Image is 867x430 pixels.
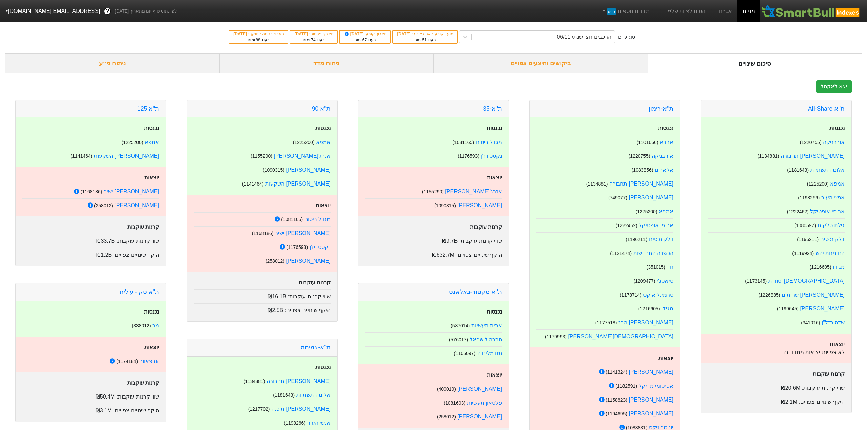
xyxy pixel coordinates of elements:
[242,181,264,187] small: ( 1141464 )
[800,306,845,311] a: [PERSON_NAME]
[798,195,820,200] small: ( 1198266 )
[457,414,502,420] a: [PERSON_NAME]
[286,244,308,250] small: ( 1176593 )
[96,252,112,258] span: ₪1.2B
[476,139,502,145] a: מגדל ביטוח
[657,278,673,284] a: טיאסג'י
[396,31,453,37] div: מועד קובע לאחוז ציבור :
[470,337,502,342] a: חברה לישראל
[310,244,331,250] a: נקסט ויז'ן
[22,248,159,259] div: היקף שינויים צפויים :
[452,139,474,145] small: ( 1081165 )
[458,153,479,159] small: ( 1176593 )
[616,223,637,228] small: ( 1222462 )
[470,224,502,230] strong: קרנות עוקבות
[434,203,456,208] small: ( 1090315 )
[477,350,502,356] a: נטו מלינדה
[144,344,159,350] strong: יוצאות
[820,236,845,242] a: דלק נכסים
[608,195,627,200] small: ( 749077 )
[315,364,331,370] strong: נכנסות
[304,216,331,222] a: מגדל ביטוח
[609,181,673,187] a: [PERSON_NAME] תחבורה
[787,209,809,214] small: ( 1222462 )
[449,288,502,295] a: ת''א סקטור-באלאנס
[265,181,331,187] a: [PERSON_NAME] השקעות
[422,38,427,42] span: 51
[422,189,444,194] small: ( 1155290 )
[152,323,159,328] a: מר
[284,420,305,426] small: ( 1198266 )
[667,264,673,270] a: חד
[787,167,809,173] small: ( 1181643 )
[106,7,109,16] span: ?
[274,153,331,159] a: אנרג'[PERSON_NAME]
[639,222,673,228] a: אר פי אופטיקל
[830,341,845,347] strong: יוצאות
[471,323,502,328] a: ארית תעשיות
[451,323,470,328] small: ( 587014 )
[801,320,820,325] small: ( 341016 )
[797,237,819,242] small: ( 1196211 )
[248,406,270,412] small: ( 1217702 )
[344,31,365,36] span: [DATE]
[307,420,331,426] a: אנשי העיר
[781,385,800,391] span: ₪20.6M
[251,153,272,159] small: ( 1155290 )
[301,344,331,351] a: ת''א-צמיחה
[638,306,660,311] small: ( 1216605 )
[457,386,502,392] a: [PERSON_NAME]
[810,209,845,214] a: אר פי אופטיקל
[481,153,502,159] a: נקסט ויז'ן
[629,411,673,416] a: [PERSON_NAME]
[659,209,673,214] a: אמפא
[444,400,465,406] small: ( 1081603 )
[122,139,143,145] small: ( 1225200 )
[140,358,159,364] a: זוז פאוור
[22,390,159,401] div: שווי קרנות עוקבות :
[311,38,315,42] span: 74
[615,383,637,389] small: ( 1182591 )
[487,309,502,315] strong: נכנסות
[626,237,647,242] small: ( 1196211 )
[634,278,655,284] small: ( 1209477 )
[632,167,653,173] small: ( 1083856 )
[266,258,284,264] small: ( 258012 )
[639,383,673,389] a: אפיטומי מדיקל
[275,230,331,236] a: [PERSON_NAME] ישיר
[487,175,502,180] strong: יוצאות
[144,175,159,180] strong: יוצאות
[281,217,303,222] small: ( 1081165 )
[273,392,295,398] small: ( 1181643 )
[71,153,92,159] small: ( 1141464 )
[244,379,265,384] small: ( 1134881 )
[432,252,454,258] span: ₪632.7M
[294,37,334,43] div: בעוד ימים
[557,33,611,41] div: הרכבים חצי שנתי 06/11
[822,320,845,325] a: שדה נדל"ן
[365,234,502,245] div: שווי קרנות עוקבות :
[649,236,673,242] a: דלק נכסים
[445,189,502,194] a: אנרג'[PERSON_NAME]
[219,53,434,73] div: ניתוח מדד
[610,251,632,256] small: ( 1121474 )
[595,320,617,325] small: ( 1177518 )
[781,399,798,405] span: ₪2.1M
[137,105,159,112] a: ת''א 125
[396,37,453,43] div: בעוד ימים
[442,238,458,244] span: ₪9.7B
[637,139,658,145] small: ( 1101666 )
[568,334,673,339] a: [DEMOGRAPHIC_DATA][PERSON_NAME]
[293,139,315,145] small: ( 1225200 )
[437,386,456,392] small: ( 400010 )
[810,167,845,173] a: אלומה תשתיות
[636,209,657,214] small: ( 1225200 )
[777,306,799,311] small: ( 1199645 )
[652,153,673,159] a: אורבניקה
[708,348,845,357] p: לא צפויות יציאות ממדד זה
[655,167,673,173] a: אלארום
[96,238,115,244] span: ₪33.7B
[663,4,709,18] a: הסימולציות שלי
[233,31,248,36] span: [DATE]
[343,37,387,43] div: בעוד ימים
